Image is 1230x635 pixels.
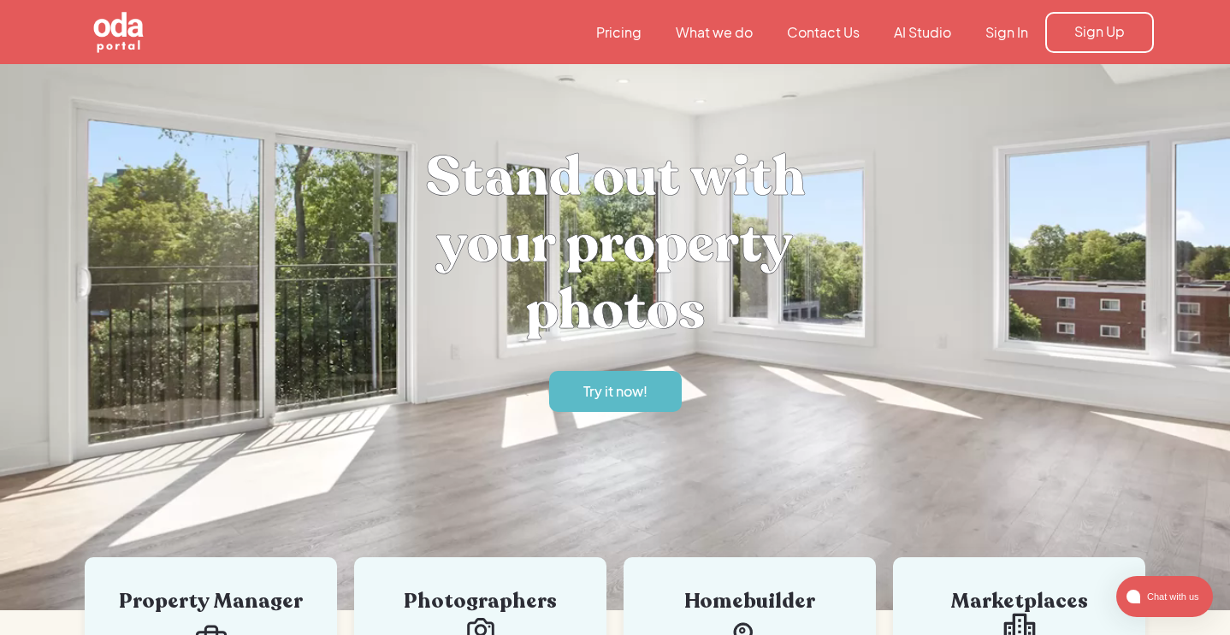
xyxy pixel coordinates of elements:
[76,10,239,55] a: home
[579,23,659,42] a: Pricing
[1074,22,1125,41] div: Sign Up
[358,144,872,344] h1: Stand out with your property photos
[659,23,770,42] a: What we do
[583,382,648,401] div: Try it now!
[968,23,1045,42] a: Sign In
[549,371,682,412] a: Try it now!
[1116,576,1213,617] button: atlas-launcher
[110,591,311,612] div: Property Manager
[919,591,1120,612] div: Marketplaces
[380,591,581,612] div: Photographers
[649,591,850,612] div: Homebuilder
[770,23,877,42] a: Contact Us
[877,23,968,42] a: AI Studio
[1140,587,1203,606] span: Chat with us
[1045,12,1154,53] a: Sign Up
